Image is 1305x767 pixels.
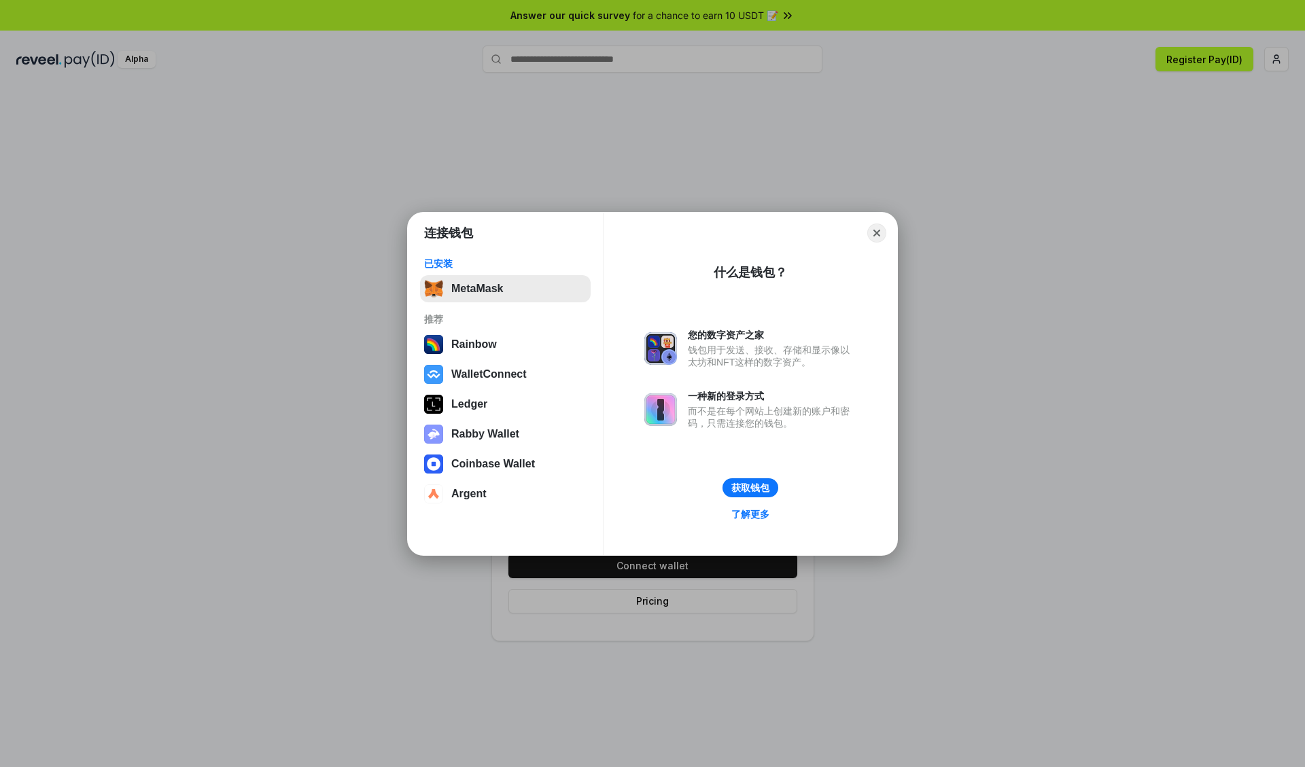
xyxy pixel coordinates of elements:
[424,365,443,384] img: svg+xml,%3Csvg%20width%3D%2228%22%20height%3D%2228%22%20viewBox%3D%220%200%2028%2028%22%20fill%3D...
[420,391,591,418] button: Ledger
[731,508,769,520] div: 了解更多
[644,393,677,426] img: svg+xml,%3Csvg%20xmlns%3D%22http%3A%2F%2Fwww.w3.org%2F2000%2Fsvg%22%20fill%3D%22none%22%20viewBox...
[424,454,443,474] img: svg+xml,%3Csvg%20width%3D%2228%22%20height%3D%2228%22%20viewBox%3D%220%200%2028%2028%22%20fill%3D...
[451,283,503,295] div: MetaMask
[867,224,886,243] button: Close
[420,450,591,478] button: Coinbase Wallet
[424,225,473,241] h1: 连接钱包
[688,344,856,368] div: 钱包用于发送、接收、存储和显示像以太坊和NFT这样的数字资产。
[424,335,443,354] img: svg+xml,%3Csvg%20width%3D%22120%22%20height%3D%22120%22%20viewBox%3D%220%200%20120%20120%22%20fil...
[644,332,677,365] img: svg+xml,%3Csvg%20xmlns%3D%22http%3A%2F%2Fwww.w3.org%2F2000%2Fsvg%22%20fill%3D%22none%22%20viewBox...
[451,338,497,351] div: Rainbow
[451,428,519,440] div: Rabby Wallet
[451,398,487,410] div: Ledger
[420,421,591,448] button: Rabby Wallet
[424,279,443,298] img: svg+xml,%3Csvg%20fill%3D%22none%22%20height%3D%2233%22%20viewBox%3D%220%200%2035%2033%22%20width%...
[424,484,443,503] img: svg+xml,%3Csvg%20width%3D%2228%22%20height%3D%2228%22%20viewBox%3D%220%200%2028%2028%22%20fill%3D...
[424,257,587,270] div: 已安装
[424,425,443,444] img: svg+xml,%3Csvg%20xmlns%3D%22http%3A%2F%2Fwww.w3.org%2F2000%2Fsvg%22%20fill%3D%22none%22%20viewBox...
[451,458,535,470] div: Coinbase Wallet
[731,482,769,494] div: 获取钱包
[451,368,527,380] div: WalletConnect
[420,480,591,507] button: Argent
[688,405,856,429] div: 而不是在每个网站上创建新的账户和密码，只需连接您的钱包。
[688,390,856,402] div: 一种新的登录方式
[424,395,443,414] img: svg+xml,%3Csvg%20xmlns%3D%22http%3A%2F%2Fwww.w3.org%2F2000%2Fsvg%22%20width%3D%2228%22%20height%3...
[688,329,856,341] div: 您的数字资产之家
[424,313,587,325] div: 推荐
[723,478,778,497] button: 获取钱包
[420,331,591,358] button: Rainbow
[451,488,487,500] div: Argent
[723,505,778,523] a: 了解更多
[420,361,591,388] button: WalletConnect
[420,275,591,302] button: MetaMask
[714,264,787,281] div: 什么是钱包？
